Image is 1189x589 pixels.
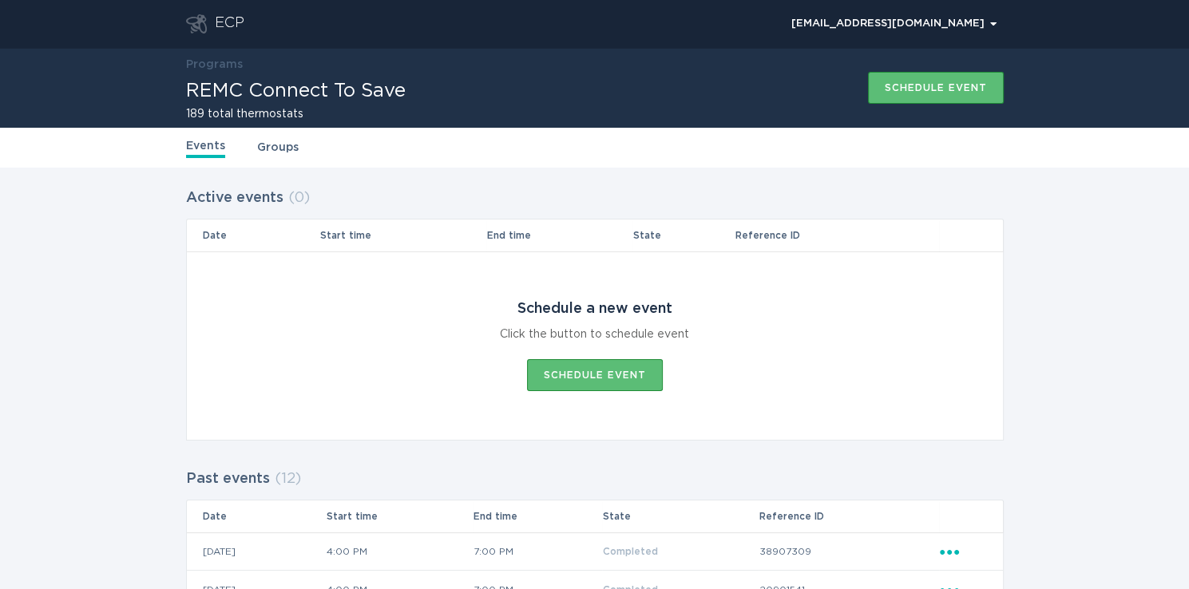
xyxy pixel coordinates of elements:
[500,326,689,343] div: Click the button to schedule event
[186,109,406,120] h2: 189 total thermostats
[186,59,243,70] a: Programs
[603,547,658,556] span: Completed
[187,532,326,571] td: [DATE]
[186,464,270,493] h2: Past events
[319,219,486,251] th: Start time
[473,532,602,571] td: 7:00 PM
[187,532,1003,571] tr: 921df39d51af4c58a9d598427acb53bd
[186,184,283,212] h2: Active events
[187,500,1003,532] tr: Table Headers
[187,219,320,251] th: Date
[326,532,473,571] td: 4:00 PM
[326,500,473,532] th: Start time
[288,191,310,205] span: ( 0 )
[885,83,987,93] div: Schedule event
[527,359,663,391] button: Schedule event
[784,12,1004,36] button: Open user account details
[735,219,939,251] th: Reference ID
[275,472,301,486] span: ( 12 )
[473,500,602,532] th: End time
[632,219,735,251] th: State
[486,219,632,251] th: End time
[940,543,987,560] div: Popover menu
[759,532,939,571] td: 38907309
[868,72,1004,104] button: Schedule event
[791,19,997,29] div: [EMAIL_ADDRESS][DOMAIN_NAME]
[257,139,299,156] a: Groups
[186,137,225,158] a: Events
[187,500,326,532] th: Date
[602,500,759,532] th: State
[215,14,244,34] div: ECP
[186,81,406,101] h1: REMC Connect To Save
[187,219,1003,251] tr: Table Headers
[544,370,646,380] div: Schedule event
[186,14,207,34] button: Go to dashboard
[759,500,939,532] th: Reference ID
[784,12,1004,36] div: Popover menu
[517,300,672,318] div: Schedule a new event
